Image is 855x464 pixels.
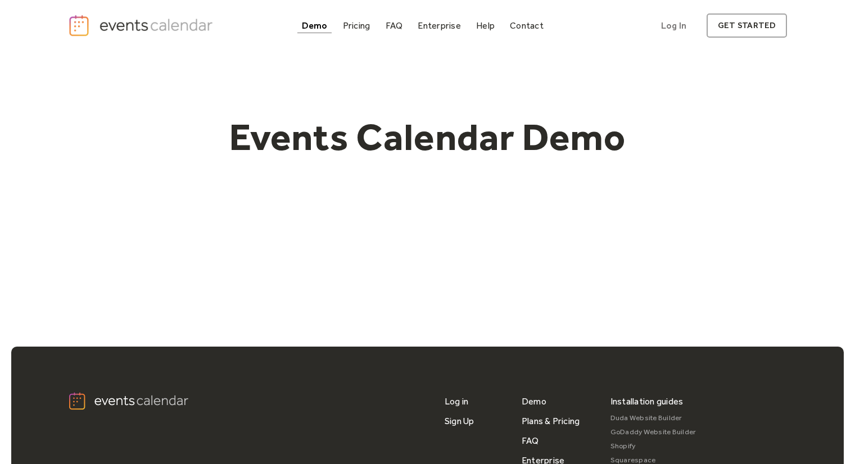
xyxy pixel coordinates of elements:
div: Enterprise [418,22,460,29]
a: GoDaddy Website Builder [610,425,696,439]
a: Help [472,18,499,33]
a: FAQ [522,431,539,451]
a: Log in [445,392,468,411]
a: home [68,14,216,37]
a: Log In [650,13,698,38]
a: Demo [522,392,546,411]
div: FAQ [386,22,403,29]
a: Plans & Pricing [522,411,580,431]
div: Contact [510,22,544,29]
div: Pricing [343,22,370,29]
a: FAQ [381,18,408,33]
div: Demo [302,22,328,29]
a: Duda Website Builder [610,411,696,425]
h1: Events Calendar Demo [212,114,644,160]
a: get started [707,13,787,38]
a: Shopify [610,439,696,453]
a: Contact [505,18,548,33]
a: Demo [297,18,332,33]
a: Enterprise [413,18,465,33]
div: Help [476,22,495,29]
div: Installation guides [610,392,684,411]
a: Sign Up [445,411,474,431]
a: Pricing [338,18,375,33]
